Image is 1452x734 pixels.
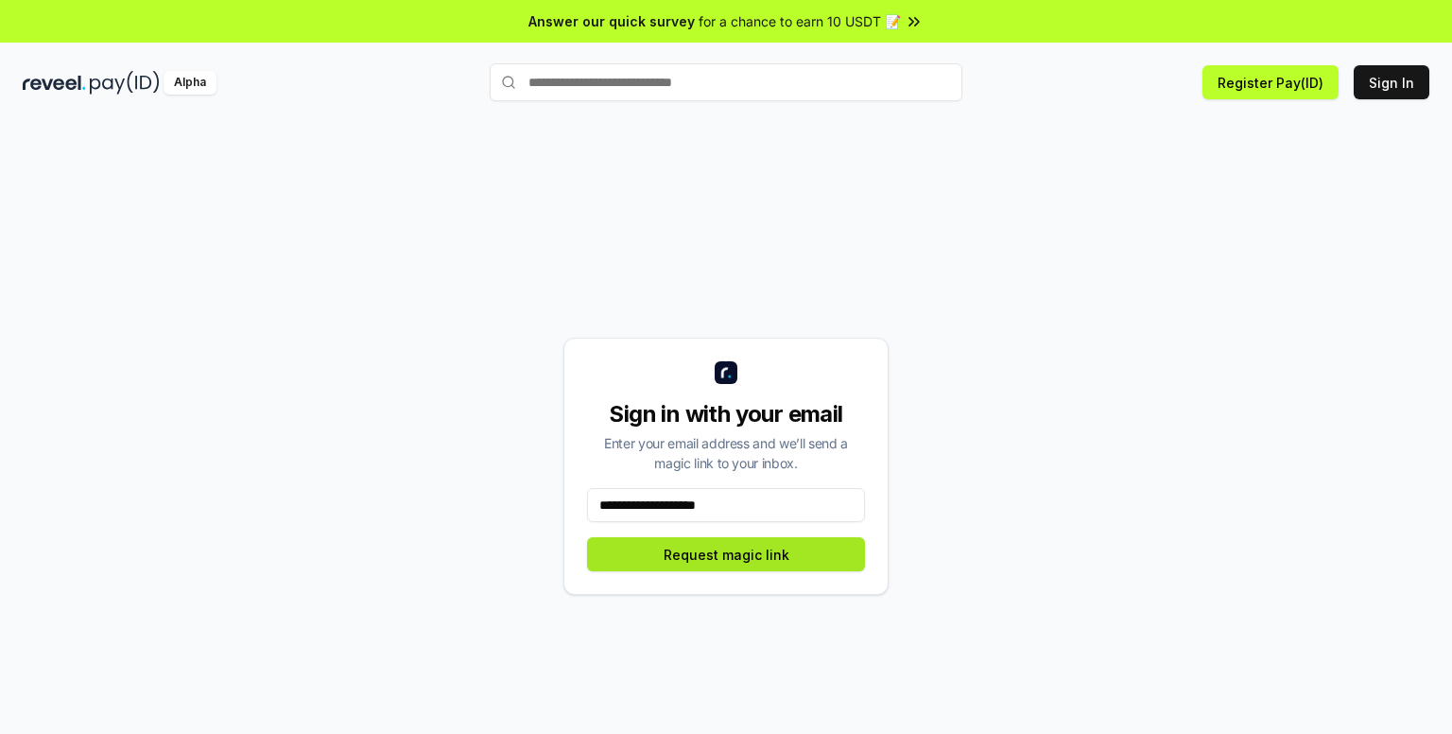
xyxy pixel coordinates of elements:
button: Sign In [1354,65,1429,99]
div: Alpha [164,71,216,95]
img: reveel_dark [23,71,86,95]
img: pay_id [90,71,160,95]
div: Enter your email address and we’ll send a magic link to your inbox. [587,433,865,473]
span: for a chance to earn 10 USDT 📝 [699,11,901,31]
div: Sign in with your email [587,399,865,429]
button: Request magic link [587,537,865,571]
span: Answer our quick survey [528,11,695,31]
button: Register Pay(ID) [1202,65,1339,99]
img: logo_small [715,361,737,384]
